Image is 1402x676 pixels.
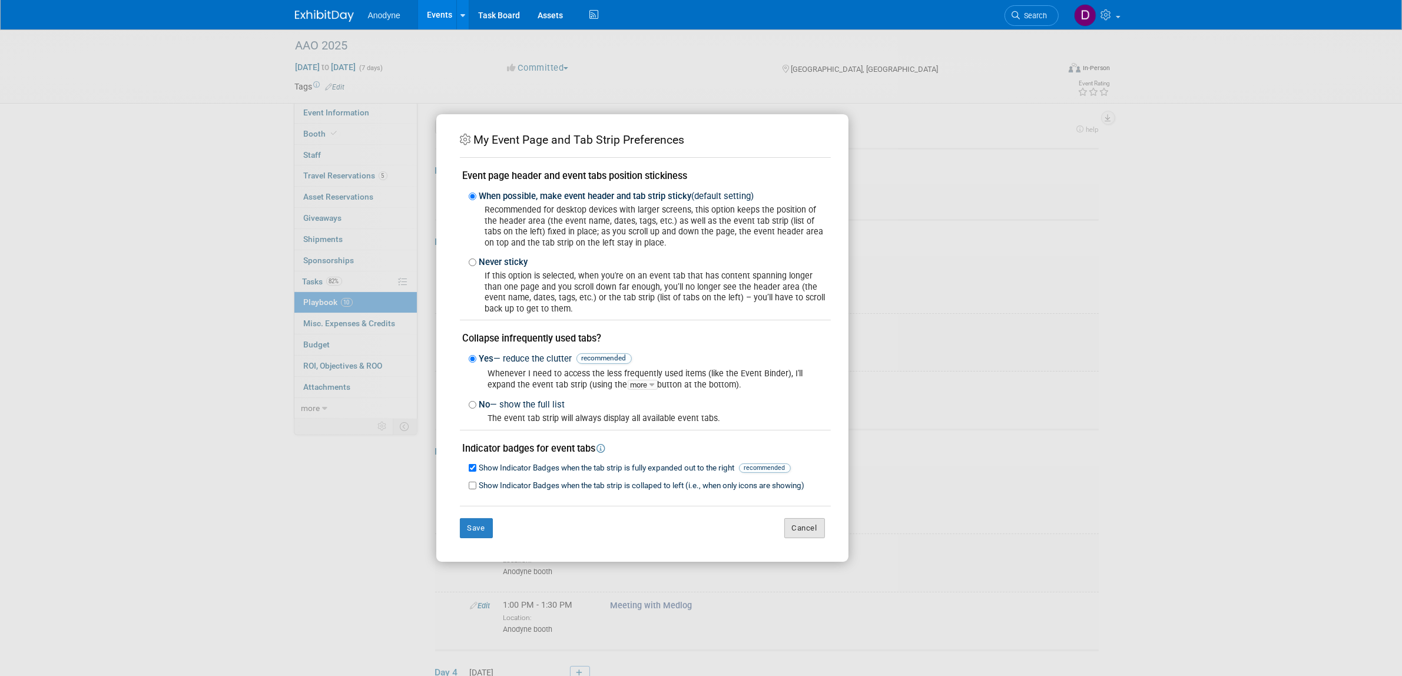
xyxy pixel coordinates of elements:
span: Never sticky [479,257,528,267]
img: ExhibitDay [295,10,354,22]
img: Dawn Jozwiak [1074,4,1096,26]
div: The event tab strip will always display all available event tabs. [476,413,831,424]
span: When possible, make event header and tab strip sticky [479,191,754,201]
div: If this option is selected, when you're on an event tab that has content spanning longer than one... [476,270,831,314]
span: recommended [739,463,791,473]
div: Event page header and event tabs position stickiness [460,169,831,183]
div: Recommended for desktop devices with larger screens, this option keeps the position of the header... [476,204,831,248]
span: more [628,380,658,390]
div: Whenever I need to access the less frequently used items (like the Event Binder), I'll expand the... [476,368,831,390]
div: Indicator badges for event tabs [460,442,831,455]
span: Search [1020,11,1048,20]
span: recommended [576,353,632,363]
a: Search [1005,5,1059,26]
span: Anodyne [368,11,400,20]
span: Show Indicator Badges when the tab strip is fully expanded out to the right [479,463,791,472]
span: (default setting) [692,191,754,201]
button: Save [460,518,493,538]
span: No [479,399,565,410]
span: Yes [479,353,632,364]
span: — reduce the clutter [494,353,572,364]
span: — show the full list [490,399,565,410]
button: Cancel [784,518,825,538]
div: Collapse infrequently used tabs? [460,332,831,345]
span: Show Indicator Badges when the tab strip is collaped to left (i.e., when only icons are showing) [479,481,805,490]
div: My Event Page and Tab Strip Preferences [460,132,831,148]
